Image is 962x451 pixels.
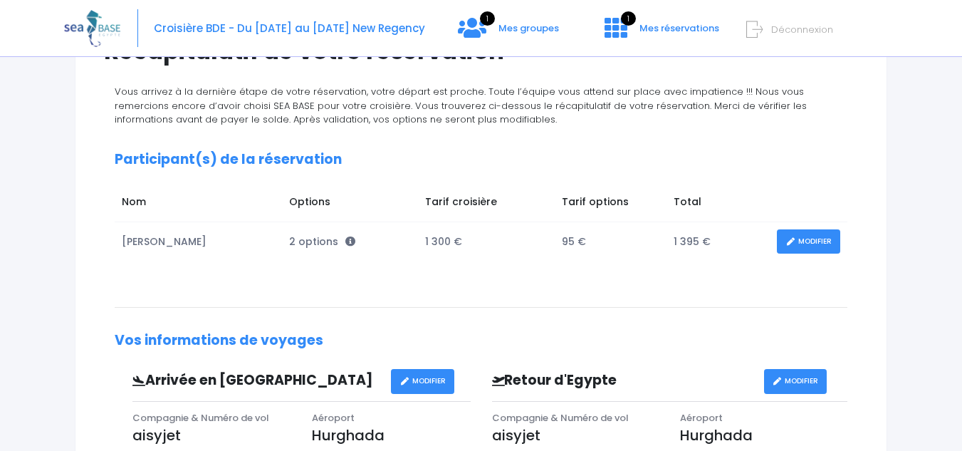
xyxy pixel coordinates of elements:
[621,11,636,26] span: 1
[498,21,559,35] span: Mes groupes
[115,187,283,222] td: Nom
[593,26,728,40] a: 1 Mes réservations
[492,425,659,446] p: aisyjet
[555,187,666,222] td: Tarif options
[115,85,807,126] span: Vous arrivez à la dernière étape de votre réservation, votre départ est proche. Toute l’équipe vo...
[764,369,827,394] a: MODIFIER
[283,187,419,222] td: Options
[115,152,847,168] h2: Participant(s) de la réservation
[446,26,570,40] a: 1 Mes groupes
[771,23,833,36] span: Déconnexion
[312,411,355,425] span: Aéroport
[289,234,355,249] span: 2 options
[680,411,723,425] span: Aéroport
[154,21,425,36] span: Croisière BDE - Du [DATE] au [DATE] New Regency
[104,37,858,65] h1: Récapitulatif de votre réservation
[419,222,555,261] td: 1 300 €
[666,222,770,261] td: 1 395 €
[666,187,770,222] td: Total
[115,222,283,261] td: [PERSON_NAME]
[419,187,555,222] td: Tarif croisière
[639,21,719,35] span: Mes réservations
[555,222,666,261] td: 95 €
[312,425,470,446] p: Hurghada
[122,373,391,389] h3: Arrivée en [GEOGRAPHIC_DATA]
[481,373,764,389] h3: Retour d'Egypte
[777,229,840,254] a: MODIFIER
[492,411,629,425] span: Compagnie & Numéro de vol
[480,11,495,26] span: 1
[132,411,269,425] span: Compagnie & Numéro de vol
[132,425,291,446] p: aisyjet
[680,425,847,446] p: Hurghada
[391,369,454,394] a: MODIFIER
[115,333,847,349] h2: Vos informations de voyages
